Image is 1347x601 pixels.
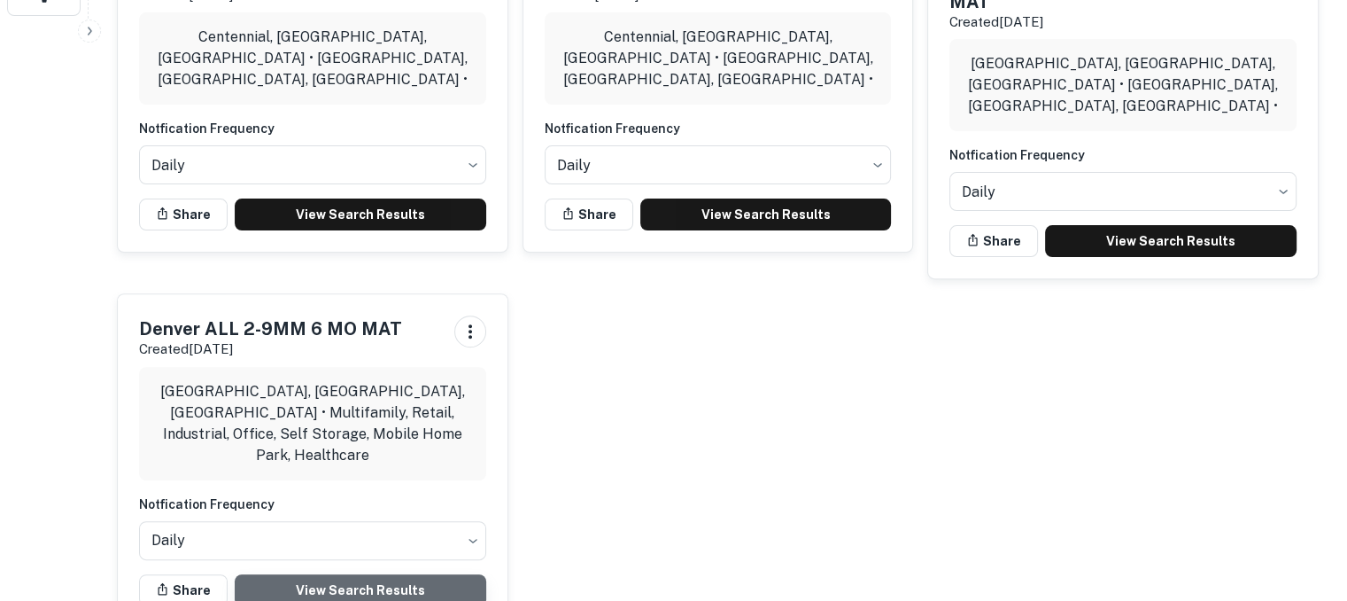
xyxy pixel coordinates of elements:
[949,167,1297,216] div: Without label
[139,119,486,138] h6: Notfication Frequency
[139,199,228,230] button: Share
[235,199,486,230] a: View Search Results
[949,12,1250,33] p: Created [DATE]
[139,516,486,566] div: Without label
[139,339,402,360] p: Created [DATE]
[1258,459,1347,544] iframe: Chat Widget
[153,27,472,90] p: Centennial, [GEOGRAPHIC_DATA], [GEOGRAPHIC_DATA] • [GEOGRAPHIC_DATA], [GEOGRAPHIC_DATA], [GEOGRAP...
[139,316,402,342] h5: Denver ALL 2-9MM 6 MO MAT
[949,145,1297,165] h6: Notfication Frequency
[964,53,1282,117] p: [GEOGRAPHIC_DATA], [GEOGRAPHIC_DATA], [GEOGRAPHIC_DATA] • [GEOGRAPHIC_DATA], [GEOGRAPHIC_DATA], [...
[545,140,892,190] div: Without label
[139,140,486,190] div: Without label
[545,199,633,230] button: Share
[545,119,892,138] h6: Notfication Frequency
[139,495,486,514] h6: Notfication Frequency
[153,381,472,466] p: [GEOGRAPHIC_DATA], [GEOGRAPHIC_DATA], [GEOGRAPHIC_DATA] • Multifamily, Retail, Industrial, Office...
[949,225,1038,257] button: Share
[1045,225,1297,257] a: View Search Results
[640,199,892,230] a: View Search Results
[559,27,878,90] p: Centennial, [GEOGRAPHIC_DATA], [GEOGRAPHIC_DATA] • [GEOGRAPHIC_DATA], [GEOGRAPHIC_DATA], [GEOGRAP...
